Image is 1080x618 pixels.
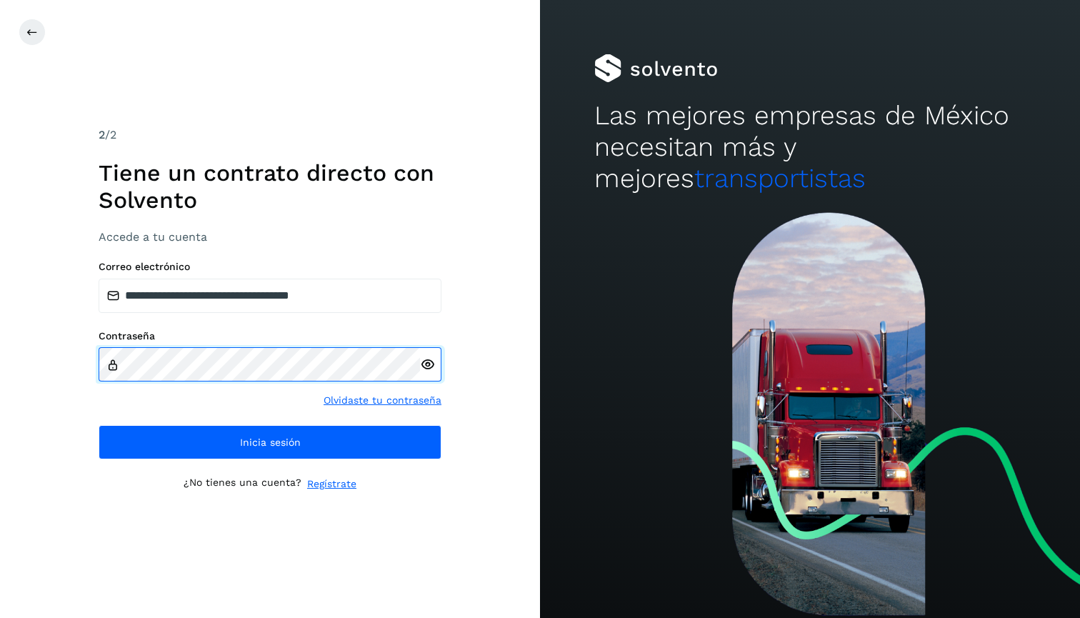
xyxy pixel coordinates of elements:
h2: Las mejores empresas de México necesitan más y mejores [594,100,1026,195]
a: Regístrate [307,477,356,492]
label: Contraseña [99,330,441,342]
span: transportistas [694,163,866,194]
div: /2 [99,126,441,144]
h3: Accede a tu cuenta [99,230,441,244]
h1: Tiene un contrato directo con Solvento [99,159,441,214]
a: Olvidaste tu contraseña [324,393,441,408]
label: Correo electrónico [99,261,441,273]
button: Inicia sesión [99,425,441,459]
span: Inicia sesión [240,437,301,447]
span: 2 [99,128,105,141]
p: ¿No tienes una cuenta? [184,477,301,492]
